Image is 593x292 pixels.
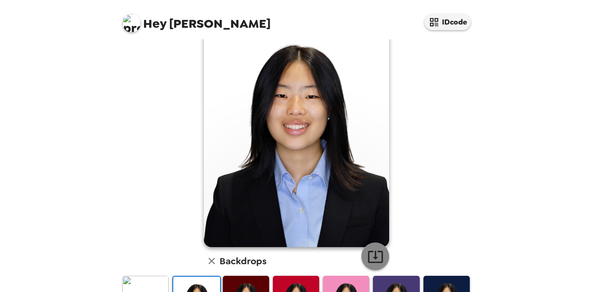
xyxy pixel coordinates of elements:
h6: Backdrops [220,254,266,268]
span: Hey [143,15,166,32]
span: [PERSON_NAME] [122,9,271,30]
button: IDcode [424,14,471,30]
img: profile pic [122,14,141,32]
img: user [204,16,389,247]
